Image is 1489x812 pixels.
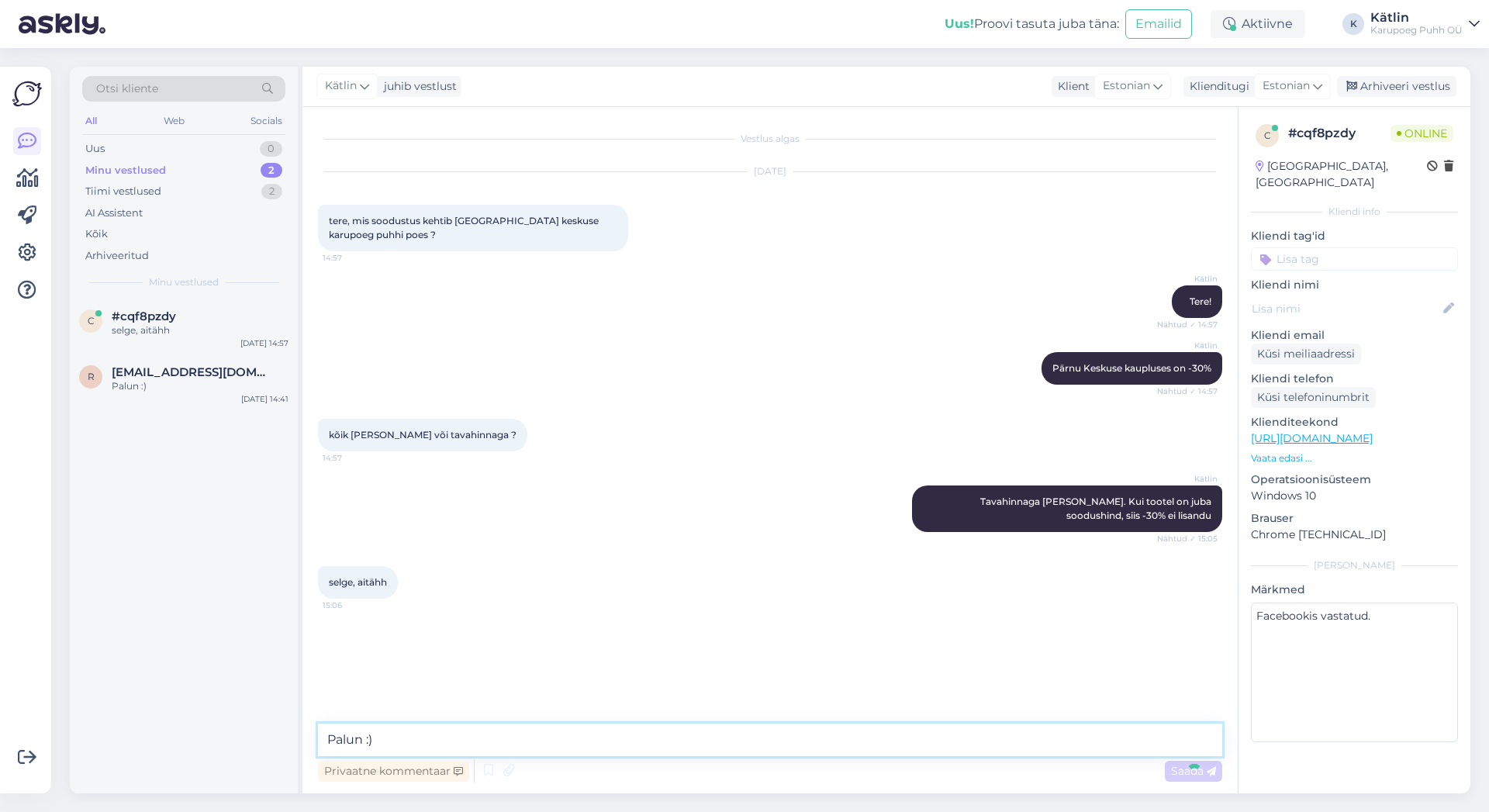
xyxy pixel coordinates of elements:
img: Askly Logo [12,79,42,109]
div: K [1342,13,1364,35]
div: Web [161,111,188,131]
div: # cqf8pzdy [1288,124,1391,143]
p: Märkmed [1251,582,1458,598]
span: Kätlin [325,78,357,95]
span: c [1264,130,1271,141]
span: Kätlin [1159,340,1218,351]
span: Kätlin [1159,273,1218,285]
div: Arhiveeri vestlus [1337,76,1456,97]
div: Karupoeg Puhh OÜ [1370,24,1463,36]
span: c [88,315,95,327]
p: Kliendi nimi [1251,277,1458,293]
span: Kätlin [1159,473,1218,485]
div: [DATE] 14:41 [241,393,288,405]
input: Lisa tag [1251,247,1458,271]
span: 14:57 [323,452,381,464]
span: Nähtud ✓ 14:57 [1157,385,1218,397]
span: riinalaurimaa@gmail.com [112,365,273,379]
div: [PERSON_NAME] [1251,558,1458,572]
button: Emailid [1125,9,1192,39]
p: Windows 10 [1251,488,1458,504]
p: Kliendi tag'id [1251,228,1458,244]
span: selge, aitähh [329,576,387,588]
div: Palun :) [112,379,288,393]
b: Uus! [945,16,974,31]
span: tere, mis soodustus kehtib [GEOGRAPHIC_DATA] keskuse karupoeg puhhi poes ? [329,215,601,240]
p: Chrome [TECHNICAL_ID] [1251,527,1458,543]
div: Aktiivne [1211,10,1305,38]
div: juhib vestlust [378,78,457,95]
p: Brauser [1251,510,1458,527]
span: #cqf8pzdy [112,309,176,323]
div: 2 [261,184,282,199]
div: Kliendi info [1251,205,1458,219]
span: Nähtud ✓ 14:57 [1157,319,1218,330]
span: Pärnu Keskuse kaupluses on -30% [1052,362,1211,374]
div: selge, aitähh [112,323,288,337]
input: Lisa nimi [1252,300,1440,317]
div: Kätlin [1370,12,1463,24]
div: [GEOGRAPHIC_DATA], [GEOGRAPHIC_DATA] [1256,158,1427,191]
p: Operatsioonisüsteem [1251,472,1458,488]
div: Arhiveeritud [85,248,149,264]
span: Online [1391,125,1453,142]
span: kõik [PERSON_NAME] või tavahinnaga ? [329,429,516,441]
div: [DATE] 14:57 [240,337,288,349]
span: r [88,371,95,382]
span: Nähtud ✓ 15:05 [1157,533,1218,544]
div: All [82,111,100,131]
div: AI Assistent [85,206,143,221]
p: Kliendi telefon [1251,371,1458,387]
div: 0 [260,141,282,157]
div: 2 [261,163,282,178]
div: Küsi meiliaadressi [1251,344,1361,365]
div: Klienditugi [1183,78,1249,95]
span: 15:06 [323,599,381,611]
div: Proovi tasuta juba täna: [945,15,1119,33]
div: Uus [85,141,105,157]
div: Kõik [85,226,108,242]
div: Tiimi vestlused [85,184,161,199]
span: Estonian [1103,78,1150,95]
span: Minu vestlused [149,275,219,289]
a: [URL][DOMAIN_NAME] [1251,431,1373,445]
div: Vestlus algas [318,132,1222,146]
p: Klienditeekond [1251,414,1458,430]
p: Vaata edasi ... [1251,451,1458,465]
span: Estonian [1263,78,1310,95]
div: Socials [247,111,285,131]
span: 14:57 [323,252,381,264]
span: Tere! [1190,295,1211,307]
p: Kliendi email [1251,327,1458,344]
span: Tavahinnaga [PERSON_NAME]. Kui tootel on juba soodushind, siis -30% ei lisandu [980,496,1214,521]
div: [DATE] [318,164,1222,178]
div: Minu vestlused [85,163,166,178]
div: Klient [1052,78,1090,95]
div: Küsi telefoninumbrit [1251,387,1376,408]
a: KätlinKarupoeg Puhh OÜ [1370,12,1480,36]
span: Otsi kliente [96,81,158,97]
